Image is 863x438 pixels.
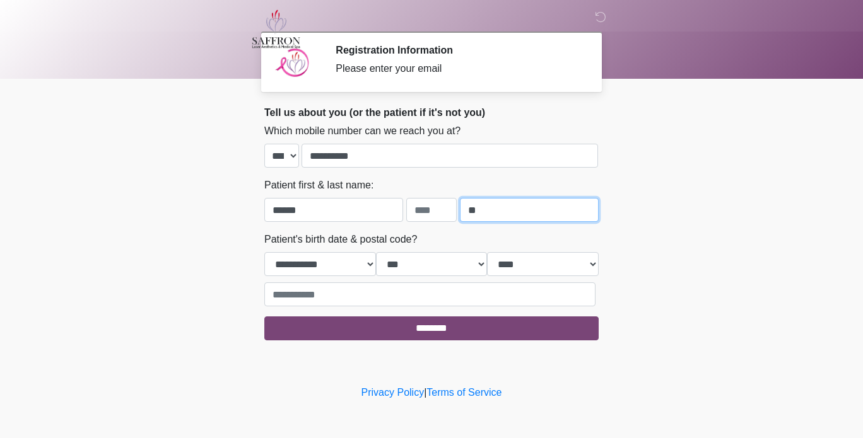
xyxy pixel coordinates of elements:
[264,178,373,193] label: Patient first & last name:
[361,387,425,398] a: Privacy Policy
[264,232,417,247] label: Patient's birth date & postal code?
[424,387,426,398] a: |
[264,107,599,118] h2: Tell us about you (or the patient if it's not you)
[252,9,301,49] img: Saffron Laser Aesthetics and Medical Spa Logo
[274,44,312,82] img: Agent Avatar
[264,124,461,139] label: Which mobile number can we reach you at?
[336,61,580,76] div: Please enter your email
[426,387,502,398] a: Terms of Service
